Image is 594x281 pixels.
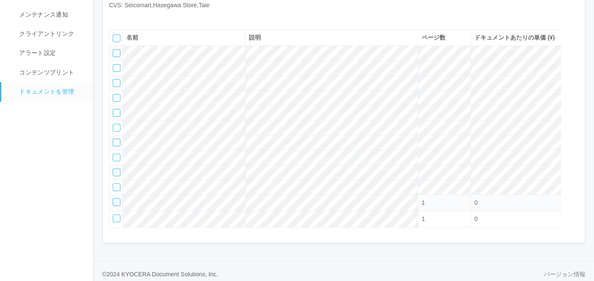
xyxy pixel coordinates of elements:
span: ドキュメントを管理 [17,88,74,95]
div: 最下部に移動 [568,78,581,95]
div: 下に移動 [568,61,581,78]
span: © 2024 KYOCERA Document Solutions, Inc. [102,271,218,278]
div: 最上部に移動 [568,27,581,44]
a: ドキュメントを管理 [1,82,101,101]
div: 説明 [249,33,414,42]
a: コンテンツプリント [1,63,101,82]
a: バージョン情報 [544,270,585,279]
div: ページ数 [422,33,467,42]
span: 1 [422,215,425,222]
span: アラート設定 [17,49,56,56]
span: 0 [474,215,478,222]
span: 0 [474,199,478,206]
span: CVS: Seicomart,Hasegawa Store,Taie [109,2,210,9]
div: 上に移動 [568,44,581,61]
a: アラート設定 [1,43,101,63]
div: ドキュメントあたりの単価 (¥) [474,33,558,42]
span: コンテンツプリント [17,69,74,76]
div: 名前 [126,33,242,42]
a: クライアントリンク [1,24,101,43]
a: メンテナンス通知 [1,5,101,24]
span: クライアントリンク [17,30,74,37]
span: 1 [422,199,425,206]
span: メンテナンス通知 [17,11,68,18]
